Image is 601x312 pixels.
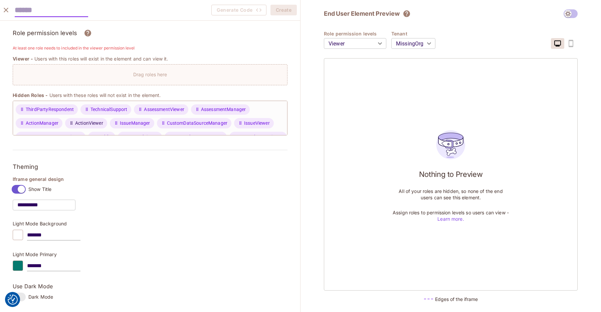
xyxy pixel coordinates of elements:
span: IssueViewer [244,120,270,127]
button: Generate Code [211,5,266,15]
span: Show Title [28,186,51,192]
h4: Iframe general design [13,176,287,182]
p: Users with this roles will exist in the element and can view it. [34,56,168,62]
span: Viewer - [13,56,33,62]
span: ActionViewer [75,120,103,127]
a: Learn more. [437,216,464,222]
span: ControlGroupManager [175,133,223,140]
p: Light Mode Primary [13,252,287,257]
span: IssueManager [120,120,150,127]
button: Consent Preferences [8,295,18,305]
h3: Role permission levels [13,28,77,38]
span: AssessmentViewer [144,106,184,113]
span: coming soon [564,38,578,49]
p: Assign roles to permission levels so users can view - [392,209,509,222]
svg: The element will only show tenant specific content. No user information will be visible across te... [403,10,411,18]
span: TechnicalSupport [90,106,127,113]
p: All of your roles are hidden, so none of the end users can see this element. [392,188,509,201]
p: Drag roles here [133,71,167,78]
h4: Role permission levels [324,30,391,37]
span: AssessmentManager [201,106,246,113]
h6: At least one role needs to included in the viewer permission level [13,45,287,51]
img: Revisit consent button [8,295,18,305]
h4: Tenant [391,30,440,37]
h2: End User Element Preview [324,10,399,18]
span: Hidden Roles - [13,92,48,99]
h3: Theming [13,162,287,172]
div: Viewer [324,34,386,53]
span: ControlViewer [128,133,158,140]
span: ControlGroupViewer [239,133,283,140]
div: MissingOrg [391,34,435,53]
h1: Nothing to Preview [419,169,483,179]
h5: Edges of the iframe [435,296,478,302]
p: Users with these roles will not exist in the element. [49,92,161,98]
span: ActionManager [26,120,58,127]
span: Public [98,133,111,140]
p: Use Dark Mode [13,283,287,290]
svg: Assign roles to different permission levels and grant users the correct rights over each element.... [84,29,92,37]
button: Create [270,5,297,15]
img: users_preview_empty_state [433,127,469,163]
span: CustomDataSourceManager [167,120,227,127]
span: Create the element to generate code [211,5,266,15]
span: CustomDataSourceViewer [26,133,81,140]
p: Light Mode Background [13,221,287,226]
span: Dark Mode [28,294,53,300]
span: ThirdPartyRespondent [26,106,74,113]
